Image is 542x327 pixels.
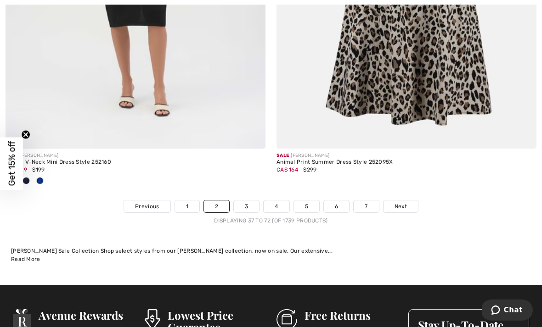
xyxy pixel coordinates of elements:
span: $299 [303,166,316,173]
h3: Free Returns [305,309,397,321]
div: [PERSON_NAME] [6,152,265,159]
div: [PERSON_NAME] Sale Collection Shop select styles from our [PERSON_NAME] collection, now on sale. ... [11,247,531,255]
span: Sale [277,153,289,158]
span: Previous [135,202,159,211]
button: Close teaser [21,130,30,139]
a: 4 [264,200,289,212]
div: [PERSON_NAME] [277,152,536,159]
a: 1 [175,200,199,212]
iframe: Opens a widget where you can chat to one of our agents [482,299,533,322]
h3: Avenue Rewards [39,309,134,321]
a: 5 [294,200,319,212]
a: 6 [324,200,349,212]
div: Casual V-Neck Mini Dress Style 252160 [6,159,265,166]
div: Animal Print Summer Dress Style 252095X [277,159,536,166]
span: Read More [11,256,40,262]
div: Midnight Blue [19,174,33,189]
a: 2 [204,200,229,212]
span: $199 [32,166,45,173]
div: Royal Sapphire 163 [33,174,47,189]
a: Next [384,200,418,212]
span: Get 15% off [6,141,17,186]
a: Previous [124,200,170,212]
a: 3 [234,200,259,212]
a: 7 [354,200,378,212]
span: Next [395,202,407,211]
span: CA$ 164 [277,166,298,173]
